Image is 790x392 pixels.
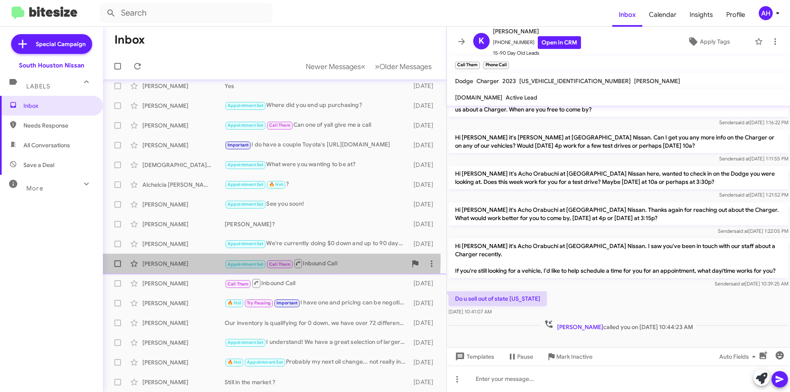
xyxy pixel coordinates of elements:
[225,82,409,90] div: Yes
[142,141,225,149] div: [PERSON_NAME]
[448,239,788,278] p: Hi [PERSON_NAME] it's Acho Orabuchi at [GEOGRAPHIC_DATA] Nissan. I saw you've been in touch with ...
[720,3,752,27] span: Profile
[11,34,92,54] a: Special Campaign
[228,262,264,267] span: Appointment Set
[409,378,440,386] div: [DATE]
[269,182,283,187] span: 🔥 Hot
[225,298,409,308] div: I have one and pricing can be negotiated
[666,34,750,49] button: Apply Tags
[23,102,93,110] span: Inbox
[700,34,730,49] span: Apply Tags
[269,123,290,128] span: Call Them
[301,58,370,75] button: Previous
[142,279,225,288] div: [PERSON_NAME]
[713,349,765,364] button: Auto Fields
[634,77,680,85] span: [PERSON_NAME]
[23,161,54,169] span: Save a Deal
[306,62,361,71] span: Newer Messages
[225,180,409,189] div: ?
[301,58,437,75] nav: Page navigation example
[759,6,773,20] div: AH
[409,220,440,228] div: [DATE]
[501,349,540,364] button: Pause
[718,228,788,234] span: Sender [DATE] 1:22:05 PM
[409,82,440,90] div: [DATE]
[142,161,225,169] div: [DEMOGRAPHIC_DATA][PERSON_NAME]
[225,378,409,386] div: Still in the market ?
[731,281,745,287] span: said at
[719,349,759,364] span: Auto Fields
[538,36,581,49] a: Open in CRM
[556,349,592,364] span: Mark Inactive
[715,281,788,287] span: Sender [DATE] 10:39:25 AM
[519,77,631,85] span: [US_VEHICLE_IDENTIFICATION_NUMBER]
[455,77,473,85] span: Dodge
[493,26,581,36] span: [PERSON_NAME]
[483,62,509,69] small: Phone Call
[447,349,501,364] button: Templates
[228,103,264,108] span: Appointment Set
[642,3,683,27] a: Calendar
[735,119,750,125] span: said at
[225,357,409,367] div: Probably my next oil change... not really interested in trading my frontier in at the moment we c...
[409,200,440,209] div: [DATE]
[228,162,264,167] span: Appointment Set
[225,319,409,327] div: Our inventory is qualifying for 0 down, we have over 72 different banks that work with ALL types ...
[541,319,696,331] span: called you on [DATE] 10:44:23 AM
[683,3,720,27] span: Insights
[142,240,225,248] div: [PERSON_NAME]
[479,35,484,48] span: K
[228,340,264,345] span: Appointment Set
[493,36,581,49] span: [PHONE_NUMBER]
[735,192,750,198] span: said at
[409,161,440,169] div: [DATE]
[142,102,225,110] div: [PERSON_NAME]
[228,123,264,128] span: Appointment Set
[225,101,409,110] div: Where did you end up purchasing?
[225,258,407,269] div: Inbound Call
[228,360,242,365] span: 🔥 Hot
[409,181,440,189] div: [DATE]
[409,141,440,149] div: [DATE]
[409,358,440,366] div: [DATE]
[719,155,788,162] span: Sender [DATE] 1:11:55 PM
[114,33,145,46] h1: Inbox
[142,200,225,209] div: [PERSON_NAME]
[734,228,748,234] span: said at
[269,262,290,267] span: Call Them
[370,58,437,75] button: Next
[142,121,225,130] div: [PERSON_NAME]
[225,239,409,248] div: We're currently doing $0 down and up to 90 days of no payments. After the 90 days, it'll just be ...
[26,185,43,192] span: More
[752,6,781,20] button: AH
[23,141,70,149] span: All Conversations
[409,102,440,110] div: [DATE]
[453,349,494,364] span: Templates
[719,192,788,198] span: Sender [DATE] 1:21:52 PM
[517,349,533,364] span: Pause
[142,339,225,347] div: [PERSON_NAME]
[142,260,225,268] div: [PERSON_NAME]
[142,358,225,366] div: [PERSON_NAME]
[361,61,365,72] span: «
[719,119,788,125] span: Sender [DATE] 1:16:22 PM
[225,160,409,169] div: What were you wanting to be at?
[506,94,537,101] span: Active Lead
[225,199,409,209] div: See you soon!
[225,338,409,347] div: I understand! We have a great selection of larger vehicles available. Can you make it back in exp...
[612,3,642,27] a: Inbox
[228,281,249,287] span: Call Them
[448,130,788,153] p: Hi [PERSON_NAME] it's [PERSON_NAME] at [GEOGRAPHIC_DATA] Nissan. Can I get you any more info on t...
[455,94,502,101] span: [DOMAIN_NAME]
[142,82,225,90] div: [PERSON_NAME]
[448,166,788,189] p: Hi [PERSON_NAME] It's Acho Orabuchi at [GEOGRAPHIC_DATA] Nissan here, wanted to check in on the D...
[557,323,603,331] span: [PERSON_NAME]
[409,319,440,327] div: [DATE]
[100,3,272,23] input: Search
[228,241,264,246] span: Appointment Set
[26,83,50,90] span: Labels
[276,300,298,306] span: Important
[379,62,432,71] span: Older Messages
